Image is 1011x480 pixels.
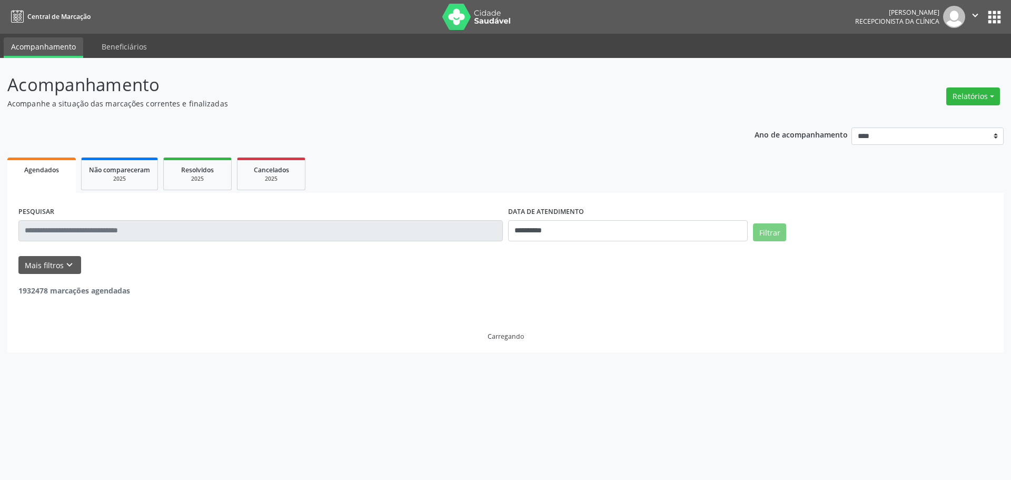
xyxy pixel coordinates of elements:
div: 2025 [171,175,224,183]
span: Agendados [24,165,59,174]
div: 2025 [89,175,150,183]
span: Resolvidos [181,165,214,174]
i:  [969,9,981,21]
button: Mais filtroskeyboard_arrow_down [18,256,81,275]
div: Carregando [488,332,524,341]
span: Cancelados [254,165,289,174]
span: Recepcionista da clínica [855,17,939,26]
img: img [943,6,965,28]
p: Acompanhamento [7,72,705,98]
a: Central de Marcação [7,8,91,25]
button: apps [985,8,1004,26]
button:  [965,6,985,28]
span: Central de Marcação [27,12,91,21]
div: [PERSON_NAME] [855,8,939,17]
a: Beneficiários [94,37,154,56]
p: Ano de acompanhamento [755,128,848,141]
p: Acompanhe a situação das marcações correntes e finalizadas [7,98,705,109]
label: DATA DE ATENDIMENTO [508,204,584,220]
div: 2025 [245,175,298,183]
button: Filtrar [753,223,786,241]
button: Relatórios [946,87,1000,105]
span: Não compareceram [89,165,150,174]
a: Acompanhamento [4,37,83,58]
strong: 1932478 marcações agendadas [18,286,130,296]
i: keyboard_arrow_down [64,259,75,271]
label: PESQUISAR [18,204,54,220]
